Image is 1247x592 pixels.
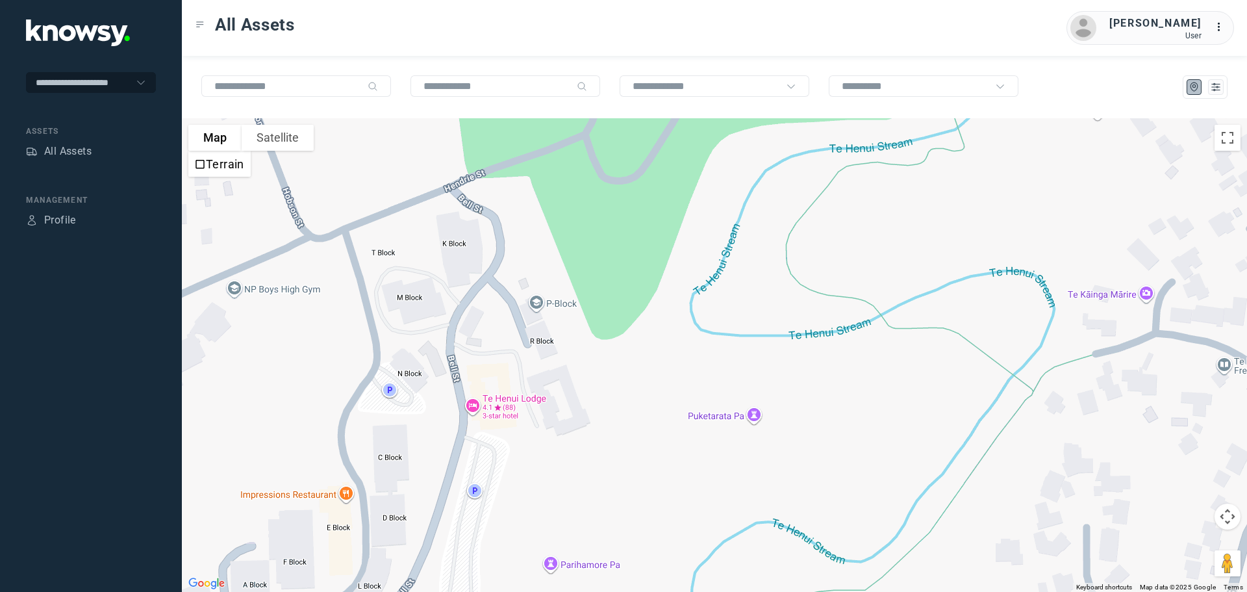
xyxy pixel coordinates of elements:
img: Google [185,575,228,592]
div: : [1215,19,1230,35]
ul: Show street map [188,151,251,177]
img: Application Logo [26,19,130,46]
span: Map data ©2025 Google [1140,584,1216,591]
div: Assets [26,146,38,157]
img: avatar.png [1070,15,1096,41]
div: [PERSON_NAME] [1109,16,1202,31]
label: Terrain [206,157,244,171]
a: Terms (opens in new tab) [1224,584,1243,591]
span: All Assets [215,13,295,36]
div: Management [26,194,156,206]
button: Show street map [188,125,242,151]
div: Assets [26,125,156,137]
li: Terrain [190,152,249,175]
a: AssetsAll Assets [26,144,92,159]
button: Drag Pegman onto the map to open Street View [1215,550,1241,576]
a: ProfileProfile [26,212,76,228]
div: Search [577,81,587,92]
div: List [1210,81,1222,93]
div: Toggle Menu [195,20,205,29]
button: Map camera controls [1215,504,1241,530]
div: Map [1189,81,1200,93]
button: Show satellite imagery [242,125,314,151]
a: Open this area in Google Maps (opens a new window) [185,575,228,592]
button: Toggle fullscreen view [1215,125,1241,151]
button: Keyboard shortcuts [1076,583,1132,592]
div: User [1109,31,1202,40]
tspan: ... [1215,22,1228,32]
div: : [1215,19,1230,37]
div: Profile [26,214,38,226]
div: Profile [44,212,76,228]
div: Search [368,81,378,92]
div: All Assets [44,144,92,159]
